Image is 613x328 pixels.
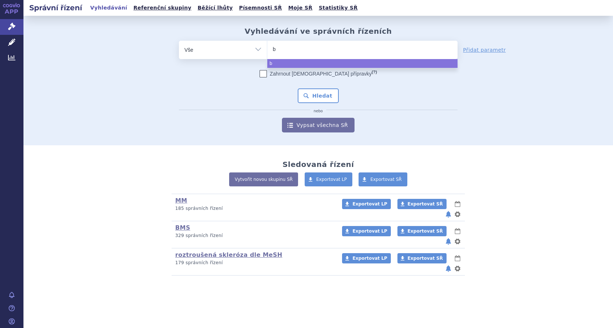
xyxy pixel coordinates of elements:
[316,177,347,182] span: Exportovat LP
[445,264,452,273] button: notifikace
[463,46,506,54] a: Přidat parametr
[282,160,354,169] h2: Sledovaná řízení
[260,70,377,77] label: Zahrnout [DEMOGRAPHIC_DATA] přípravky
[352,201,387,207] span: Exportovat LP
[372,70,377,74] abbr: (?)
[305,172,353,186] a: Exportovat LP
[408,201,443,207] span: Exportovat SŘ
[408,229,443,234] span: Exportovat SŘ
[454,227,461,236] button: lhůty
[342,253,391,263] a: Exportovat LP
[408,256,443,261] span: Exportovat SŘ
[310,109,327,113] i: nebo
[342,226,391,236] a: Exportovat LP
[445,210,452,219] button: notifikace
[342,199,391,209] a: Exportovat LP
[23,3,88,13] h2: Správní řízení
[175,205,333,212] p: 185 správních řízení
[229,172,298,186] a: Vytvořit novou skupinu SŘ
[175,251,282,258] a: roztroušená skleróza dle MeSH
[131,3,194,13] a: Referenční skupiny
[267,59,458,68] li: b
[397,253,447,263] a: Exportovat SŘ
[454,200,461,208] button: lhůty
[175,224,190,231] a: BMS
[175,260,333,266] p: 179 správních řízení
[88,3,129,13] a: Vyhledávání
[237,3,284,13] a: Písemnosti SŘ
[316,3,360,13] a: Statistiky SŘ
[445,237,452,246] button: notifikace
[286,3,315,13] a: Moje SŘ
[175,197,187,204] a: MM
[454,254,461,263] button: lhůty
[195,3,235,13] a: Běžící lhůty
[175,233,333,239] p: 329 správních řízení
[454,237,461,246] button: nastavení
[352,256,387,261] span: Exportovat LP
[397,226,447,236] a: Exportovat SŘ
[298,88,339,103] button: Hledat
[454,264,461,273] button: nastavení
[245,27,392,36] h2: Vyhledávání ve správních řízeních
[397,199,447,209] a: Exportovat SŘ
[454,210,461,219] button: nastavení
[282,118,355,132] a: Vypsat všechna SŘ
[370,177,402,182] span: Exportovat SŘ
[352,229,387,234] span: Exportovat LP
[359,172,407,186] a: Exportovat SŘ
